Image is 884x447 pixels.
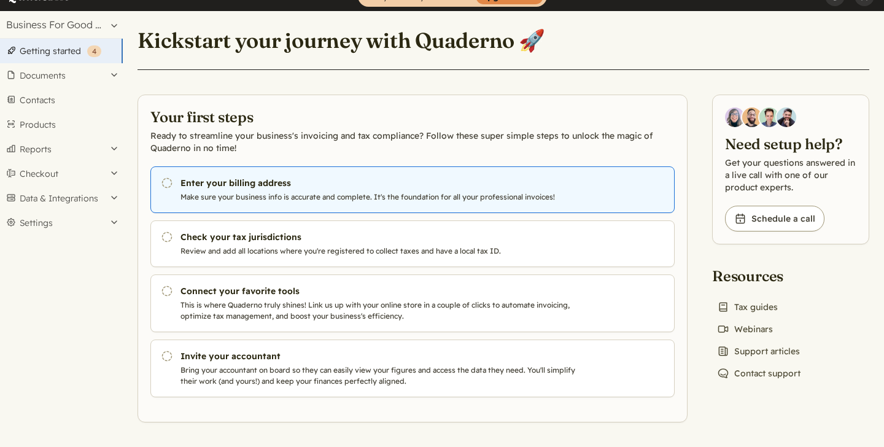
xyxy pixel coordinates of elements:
[712,343,805,360] a: Support articles
[138,27,545,53] h1: Kickstart your journey with Quaderno 🚀
[725,206,824,231] a: Schedule a call
[180,192,582,203] p: Make sure your business info is accurate and complete. It's the foundation for all your professio...
[725,107,745,127] img: Diana Carrasco, Account Executive at Quaderno
[180,300,582,322] p: This is where Quaderno truly shines! Link us up with your online store in a couple of clicks to a...
[180,177,582,189] h3: Enter your billing address
[150,130,675,154] p: Ready to streamline your business's invoicing and tax compliance? Follow these super simple steps...
[150,107,675,127] h2: Your first steps
[712,266,805,286] h2: Resources
[712,298,783,316] a: Tax guides
[150,274,675,332] a: Connect your favorite tools This is where Quaderno truly shines! Link us up with your online stor...
[777,107,796,127] img: Javier Rubio, DevRel at Quaderno
[742,107,762,127] img: Jairo Fumero, Account Executive at Quaderno
[150,340,675,397] a: Invite your accountant Bring your accountant on board so they can easily view your figures and ac...
[759,107,779,127] img: Ivo Oltmans, Business Developer at Quaderno
[180,285,582,297] h3: Connect your favorite tools
[150,220,675,267] a: Check your tax jurisdictions Review and add all locations where you're registered to collect taxe...
[180,350,582,362] h3: Invite your accountant
[180,231,582,243] h3: Check your tax jurisdictions
[712,321,778,338] a: Webinars
[725,134,856,154] h2: Need setup help?
[92,47,96,56] span: 4
[712,365,805,382] a: Contact support
[180,246,582,257] p: Review and add all locations where you're registered to collect taxes and have a local tax ID.
[180,365,582,387] p: Bring your accountant on board so they can easily view your figures and access the data they need...
[725,157,856,193] p: Get your questions answered in a live call with one of our product experts.
[150,166,675,213] a: Enter your billing address Make sure your business info is accurate and complete. It's the founda...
